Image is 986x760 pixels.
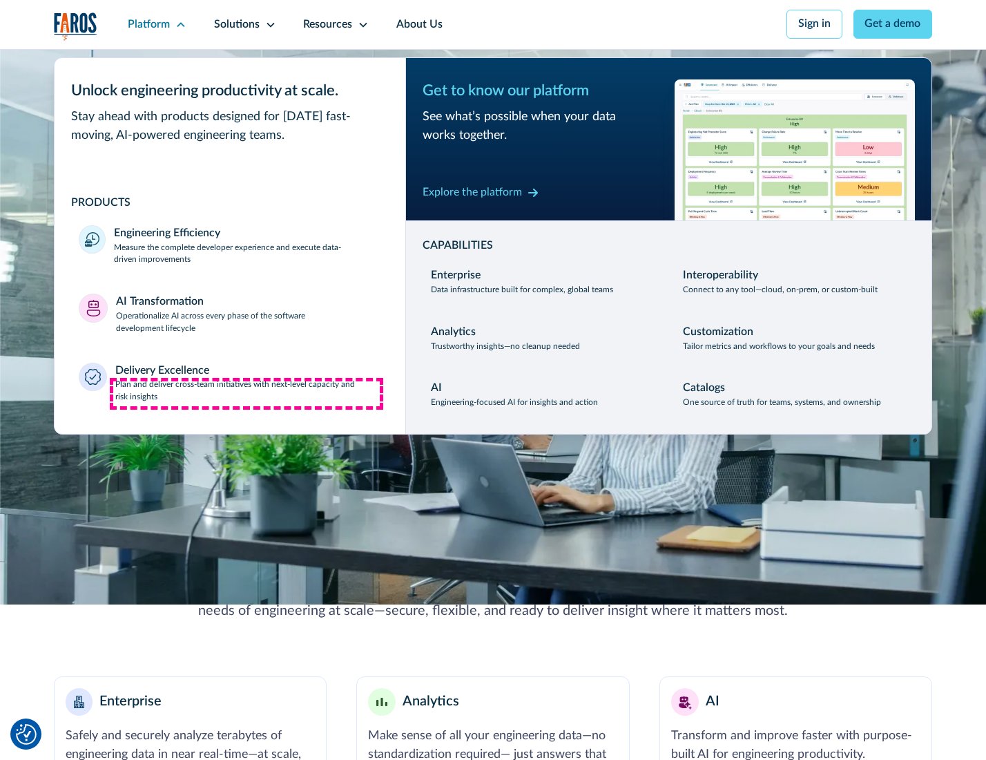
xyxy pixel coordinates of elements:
[99,692,162,712] div: Enterprise
[71,285,389,343] a: AI TransformationOperationalize AI across every phase of the software development lifecycle
[376,698,387,707] img: Minimalist bar chart analytics icon
[114,225,220,242] div: Engineering Efficiency
[16,724,37,745] img: Revisit consent button
[675,372,916,418] a: CatalogsOne source of truth for teams, systems, and ownership
[214,17,260,33] div: Solutions
[683,267,758,284] div: Interoperability
[71,79,389,102] div: Unlock engineering productivity at scale.
[786,10,842,39] a: Sign in
[114,242,380,267] p: Measure the complete developer experience and execute data-driven improvements
[423,182,539,204] a: Explore the platform
[54,12,98,41] a: home
[431,324,476,341] div: Analytics
[54,12,98,41] img: Logo of the analytics and reporting company Faros.
[423,79,664,102] div: Get to know our platform
[675,79,916,220] img: Workflow productivity trends heatmap chart
[431,397,598,409] p: Engineering-focused AI for insights and action
[128,17,170,33] div: Platform
[71,108,389,145] div: Stay ahead with products designed for [DATE] fast-moving, AI-powered engineering teams.
[16,724,37,745] button: Cookie Settings
[423,184,522,201] div: Explore the platform
[71,354,389,412] a: Delivery ExcellencePlan and deliver cross-team initiatives with next-level capacity and risk insi...
[303,17,352,33] div: Resources
[431,380,442,397] div: AI
[431,284,613,296] p: Data infrastructure built for complex, global teams
[115,379,381,403] p: Plan and deliver cross-team initiatives with next-level capacity and risk insights
[71,217,389,275] a: Engineering EfficiencyMeasure the complete developer experience and execute data-driven improvements
[675,316,916,361] a: CustomizationTailor metrics and workflows to your goals and needs
[853,10,933,39] a: Get a demo
[431,267,481,284] div: Enterprise
[423,316,664,361] a: AnalyticsTrustworthy insights—no cleanup needed
[116,294,204,310] div: AI Transformation
[431,341,580,353] p: Trustworthy insights—no cleanup needed
[116,310,381,335] p: Operationalize AI across every phase of the software development lifecycle
[74,696,85,708] img: Enterprise building blocks or structure icon
[683,397,881,409] p: One source of truth for teams, systems, and ownership
[423,108,664,145] div: See what’s possible when your data works together.
[71,195,389,211] div: PRODUCTS
[54,49,933,435] nav: Platform
[423,238,916,254] div: CAPABILITIES
[683,341,875,353] p: Tailor metrics and workflows to your goals and needs
[423,372,664,418] a: AIEngineering-focused AI for insights and action
[423,259,664,305] a: EnterpriseData infrastructure built for complex, global teams
[683,284,878,296] p: Connect to any tool—cloud, on-prem, or custom-built
[674,691,695,712] img: AI robot or assistant icon
[683,380,725,397] div: Catalogs
[683,324,753,341] div: Customization
[675,259,916,305] a: InteroperabilityConnect to any tool—cloud, on-prem, or custom-built
[115,363,209,379] div: Delivery Excellence
[706,692,719,712] div: AI
[403,692,459,712] div: Analytics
